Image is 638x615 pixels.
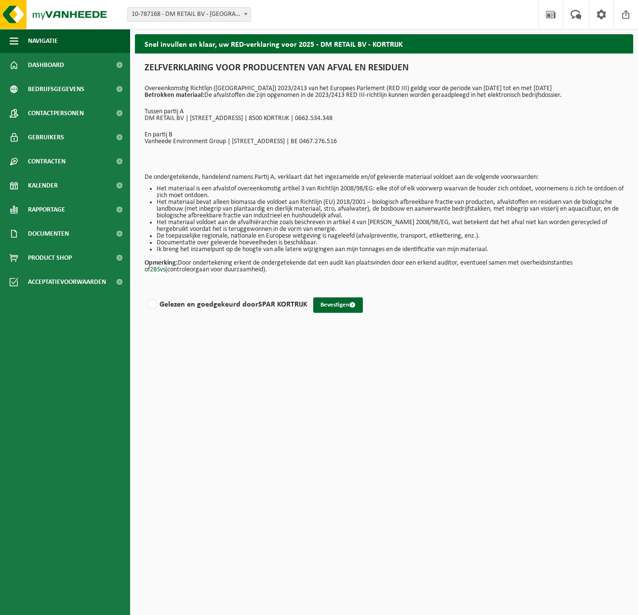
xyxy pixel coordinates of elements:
[145,63,624,78] h1: ZELFVERKLARING VOOR PRODUCENTEN VAN AFVAL EN RESIDUEN
[145,108,624,115] p: Tussen partij A
[28,198,65,222] span: Rapportage
[28,174,58,198] span: Kalender
[28,53,64,77] span: Dashboard
[157,186,624,199] li: Het materiaal is een afvalstof overeenkomstig artikel 3 van Richtlijn 2008/98/EG: elke stof of el...
[28,270,106,294] span: Acceptatievoorwaarden
[28,149,66,174] span: Contracten
[145,259,178,267] strong: Opmerking:
[145,92,204,99] strong: Betrokken materiaal:
[128,8,251,21] span: 10-787168 - DM RETAIL BV - KORTRIJK
[258,301,307,308] strong: SPAR KORTRIJK
[28,222,69,246] span: Documenten
[28,125,64,149] span: Gebruikers
[313,297,363,313] button: Bevestigen
[145,115,624,122] p: DM RETAIL BV | [STREET_ADDRESS] | 8500 KORTRIJK | 0662.534.348
[145,85,624,99] p: Overeenkomstig Richtlijn ([GEOGRAPHIC_DATA]) 2023/2413 van het Europees Parlement (RED III) geldi...
[157,233,624,240] li: De toepasselijke regionale, nationale en Europese wetgeving is nageleefd (afvalpreventie, transpo...
[28,29,58,53] span: Navigatie
[145,138,624,145] p: Vanheede Environment Group | [STREET_ADDRESS] | BE 0467.276.516
[157,240,624,246] li: Documentatie over geleverde hoeveelheden is beschikbaar.
[150,266,165,273] a: 2BSvs
[145,132,624,138] p: En partij B
[28,101,84,125] span: Contactpersonen
[145,174,624,181] p: De ondergetekende, handelend namens Partij A, verklaart dat het ingezamelde en/of geleverde mater...
[157,246,624,253] li: Ik breng het inzamelpunt op de hoogte van alle latere wijzigingen aan mijn tonnages en de identif...
[28,77,84,101] span: Bedrijfsgegevens
[157,199,624,219] li: Het materiaal bevat alleen biomassa die voldoet aan Richtlijn (EU) 2018/2001 – biologisch afbreek...
[28,246,72,270] span: Product Shop
[145,253,624,273] p: Door ondertekening erkent de ondergetekende dat een audit kan plaatsvinden door een erkend audito...
[146,297,307,312] label: Gelezen en goedgekeurd door
[5,594,161,615] iframe: chat widget
[157,219,624,233] li: Het materiaal voldoet aan de afvalhiërarchie zoals beschreven in artikel 4 van [PERSON_NAME] 2008...
[135,34,633,53] h2: Snel invullen en klaar, uw RED-verklaring voor 2025 - DM RETAIL BV - KORTRIJK
[127,7,251,22] span: 10-787168 - DM RETAIL BV - KORTRIJK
